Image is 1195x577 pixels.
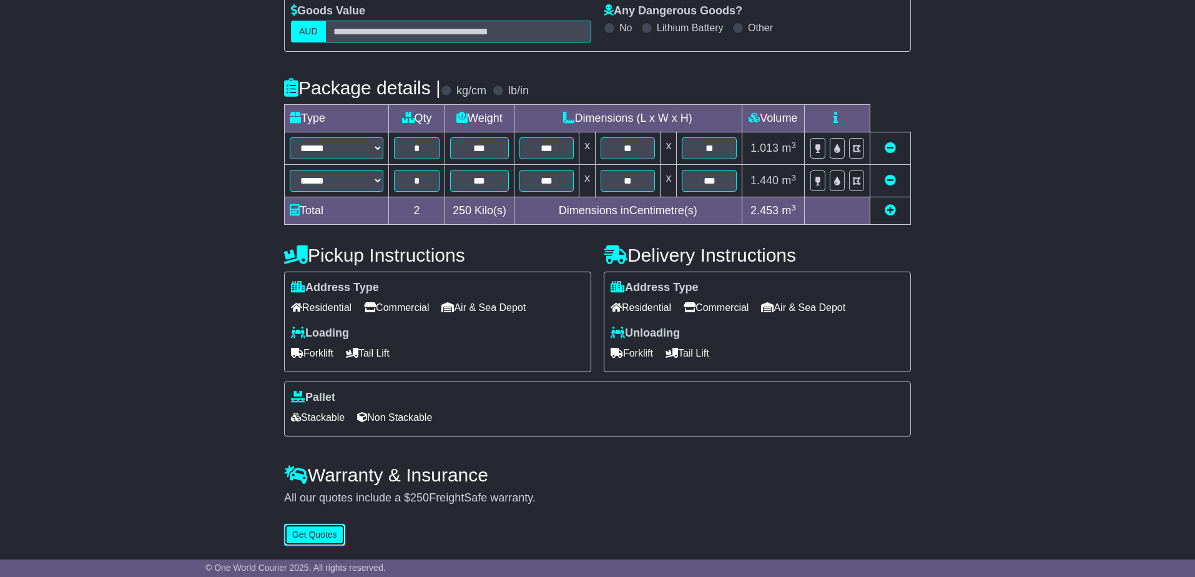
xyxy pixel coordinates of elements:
[684,298,749,317] span: Commercial
[284,245,591,265] h4: Pickup Instructions
[791,203,796,212] sup: 3
[604,245,911,265] h4: Delivery Instructions
[657,22,724,34] label: Lithium Battery
[284,491,911,505] div: All our quotes include a $ FreightSafe warranty.
[442,298,526,317] span: Air & Sea Depot
[357,408,432,427] span: Non Stackable
[750,204,779,217] span: 2.453
[291,21,326,42] label: AUD
[388,105,445,132] td: Qty
[782,174,796,187] span: m
[661,132,677,165] td: x
[611,343,653,363] span: Forklift
[782,204,796,217] span: m
[782,142,796,154] span: m
[456,84,486,98] label: kg/cm
[284,77,441,98] h4: Package details |
[364,298,429,317] span: Commercial
[205,563,386,573] span: © One World Courier 2025. All rights reserved.
[611,281,699,295] label: Address Type
[346,343,390,363] span: Tail Lift
[291,281,379,295] label: Address Type
[604,4,742,18] label: Any Dangerous Goods?
[410,491,429,504] span: 250
[611,298,671,317] span: Residential
[291,4,365,18] label: Goods Value
[661,165,677,197] td: x
[291,327,349,340] label: Loading
[453,204,471,217] span: 250
[750,142,779,154] span: 1.013
[619,22,632,34] label: No
[666,343,709,363] span: Tail Lift
[514,197,742,225] td: Dimensions in Centimetre(s)
[291,391,335,405] label: Pallet
[388,197,445,225] td: 2
[514,105,742,132] td: Dimensions (L x W x H)
[579,165,596,197] td: x
[445,105,514,132] td: Weight
[791,173,796,182] sup: 3
[762,298,846,317] span: Air & Sea Depot
[791,141,796,150] sup: 3
[285,105,389,132] td: Type
[748,22,773,34] label: Other
[885,204,896,217] a: Add new item
[291,298,352,317] span: Residential
[579,132,596,165] td: x
[291,343,333,363] span: Forklift
[445,197,514,225] td: Kilo(s)
[885,174,896,187] a: Remove this item
[285,197,389,225] td: Total
[611,327,680,340] label: Unloading
[885,142,896,154] a: Remove this item
[284,524,345,546] button: Get Quotes
[284,465,911,485] h4: Warranty & Insurance
[291,408,345,427] span: Stackable
[750,174,779,187] span: 1.440
[508,84,529,98] label: lb/in
[742,105,804,132] td: Volume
